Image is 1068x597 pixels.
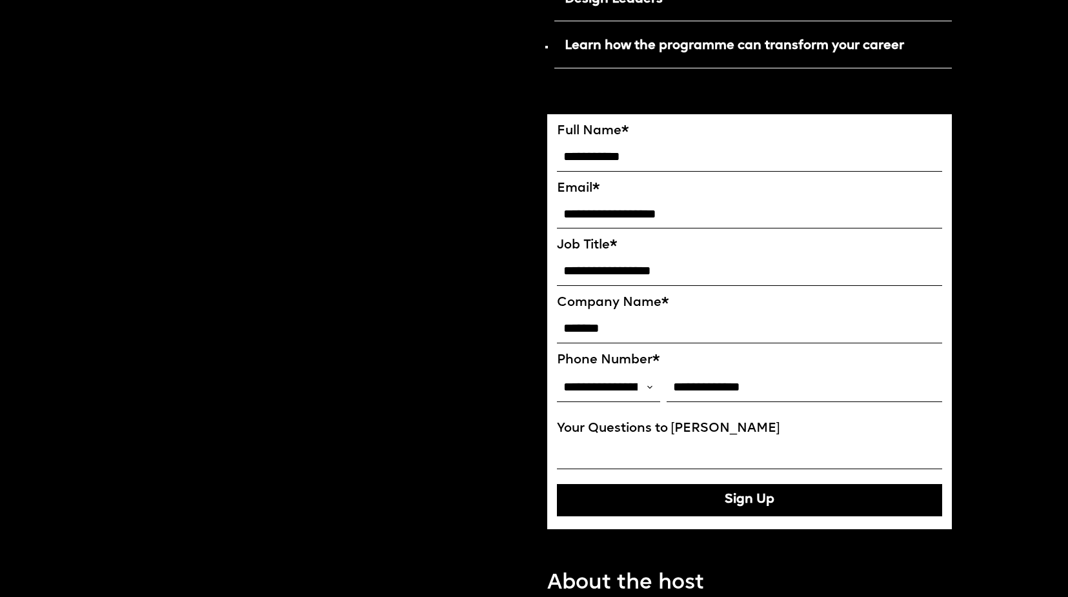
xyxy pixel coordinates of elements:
[557,124,943,139] label: Full Name
[557,238,943,254] label: Job Title
[557,296,943,311] label: Company Name
[557,421,943,437] label: Your Questions to [PERSON_NAME]
[565,39,904,52] strong: Learn how the programme can transform your career
[557,181,943,197] label: Email
[557,484,943,516] button: Sign Up
[557,353,943,369] label: Phone Number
